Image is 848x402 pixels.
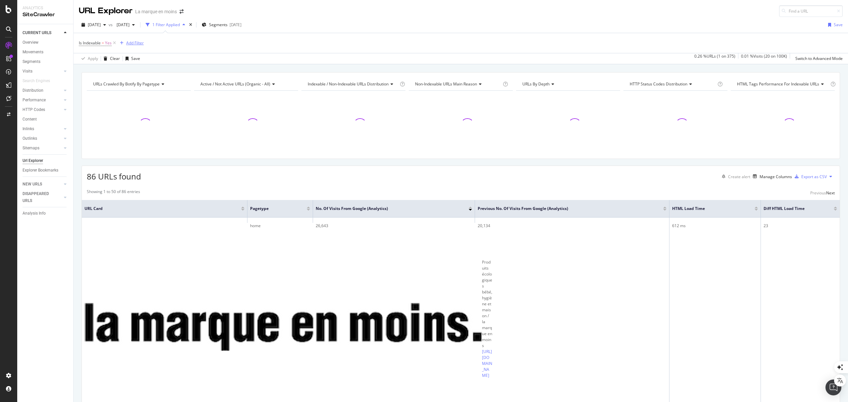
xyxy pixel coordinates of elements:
button: Create alert [719,171,750,182]
div: 23 [764,223,837,229]
span: Non-Indexable URLs Main Reason [415,81,477,87]
div: Manage Columns [760,174,792,179]
a: Search Engines [23,77,57,84]
h4: URLs by Depth [521,79,614,89]
a: Explorer Bookmarks [23,167,69,174]
button: Save [825,20,843,30]
div: Url Explorer [23,157,43,164]
div: Save [834,22,843,27]
div: URL Explorer [79,5,132,17]
h4: HTTP Status Codes Distribution [628,79,716,89]
a: Url Explorer [23,157,69,164]
span: Active / Not Active URLs (organic - all) [200,81,270,87]
div: 26,643 [316,223,472,229]
span: URLs Crawled By Botify By pagetype [93,81,160,87]
a: Performance [23,97,62,104]
span: vs [109,22,114,27]
span: 2025 Apr. 17th [114,22,130,27]
a: Content [23,116,69,123]
a: NEW URLS [23,181,62,188]
button: Clear [101,53,120,64]
a: HTTP Codes [23,106,62,113]
button: 1 Filter Applied [143,20,188,30]
div: HTTP Codes [23,106,45,113]
div: 0.01 % Visits ( 20 on 100K ) [741,53,787,64]
div: Distribution [23,87,43,94]
span: Yes [105,38,112,48]
span: Diff HTML Load Time [764,206,824,212]
div: 20,134 [478,223,666,229]
div: Switch to Advanced Mode [795,56,843,61]
span: Indexable / Non-Indexable URLs distribution [308,81,389,87]
a: Sitemaps [23,145,62,152]
span: URLs by Depth [522,81,550,87]
h4: HTML Tags Performance for Indexable URLs [736,79,829,89]
button: Save [123,53,140,64]
h4: Active / Not Active URLs [199,79,292,89]
input: Find a URL [779,5,843,17]
div: Analysis Info [23,210,46,217]
div: Next [826,190,835,196]
span: 2025 Aug. 31st [88,22,101,27]
div: Open Intercom Messenger [825,379,841,395]
div: NEW URLS [23,181,42,188]
button: Segments[DATE] [199,20,244,30]
a: Outlinks [23,135,62,142]
div: Overview [23,39,38,46]
button: Next [826,189,835,197]
a: CURRENT URLS [23,29,62,36]
div: 0.26 % URLs ( 1 on 375 ) [694,53,735,64]
span: Segments [209,22,228,27]
button: Apply [79,53,98,64]
h4: Indexable / Non-Indexable URLs Distribution [306,79,398,89]
a: Segments [23,58,69,65]
button: [DATE] [114,20,137,30]
div: Segments [23,58,40,65]
div: times [188,22,193,28]
span: 86 URLs found [87,171,141,182]
div: CURRENT URLS [23,29,51,36]
div: Inlinks [23,126,34,132]
a: DISAPPEARED URLS [23,190,62,204]
span: Is Indexable [79,40,101,46]
div: arrow-right-arrow-left [180,9,184,14]
button: Previous [810,189,826,197]
span: Previous No. of Visits from Google (Analytics) [478,206,653,212]
div: Explorer Bookmarks [23,167,58,174]
div: Showing 1 to 50 of 86 entries [87,189,140,197]
h4: Non-Indexable URLs Main Reason [414,79,502,89]
div: DISAPPEARED URLS [23,190,56,204]
a: Inlinks [23,126,62,132]
div: Content [23,116,37,123]
span: HTML Tags Performance for Indexable URLs [737,81,819,87]
button: Export as CSV [792,171,827,182]
div: Create alert [728,174,750,179]
div: Visits [23,68,32,75]
a: Overview [23,39,69,46]
div: Performance [23,97,46,104]
div: Save [131,56,140,61]
div: Analytics [23,5,68,11]
div: Search Engines [23,77,50,84]
div: Clear [110,56,120,61]
div: SiteCrawler [23,11,68,19]
button: Manage Columns [750,173,792,180]
span: = [102,40,104,46]
div: Apply [88,56,98,61]
div: 1 Filter Applied [152,22,180,27]
div: Movements [23,49,43,56]
a: Distribution [23,87,62,94]
div: Previous [810,190,826,196]
span: HTML Load Time [672,206,745,212]
div: La marque en moins [135,8,177,15]
div: Produits écologiques bébé, hygiène et maison / la marque en moins [482,259,492,349]
span: No. of Visits from Google (Analytics) [316,206,459,212]
div: Add Filter [126,40,144,46]
div: Export as CSV [801,174,827,179]
button: Switch to Advanced Mode [793,53,843,64]
button: [DATE] [79,20,109,30]
a: Analysis Info [23,210,69,217]
button: Add Filter [117,39,144,47]
div: 612 ms [672,223,758,229]
span: HTTP Status Codes Distribution [630,81,687,87]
